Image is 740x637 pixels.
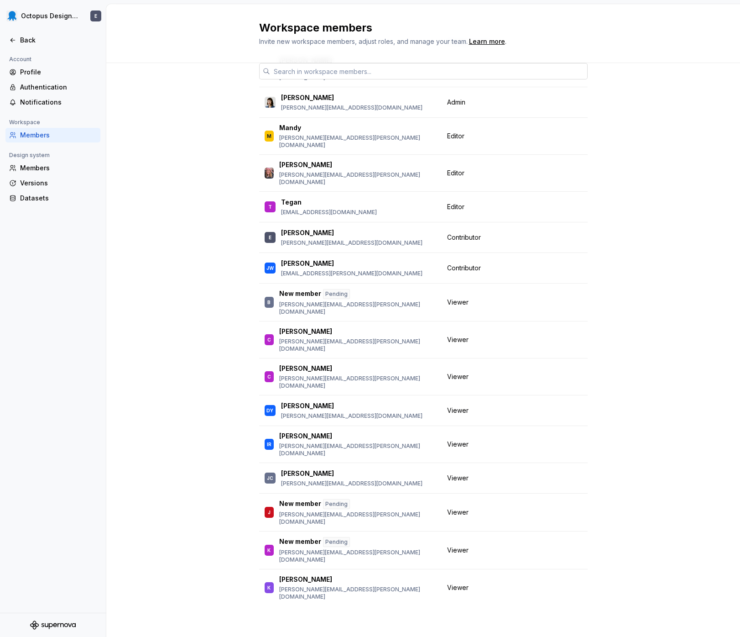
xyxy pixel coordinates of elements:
[447,202,464,211] span: Editor
[279,549,436,563] p: [PERSON_NAME][EMAIL_ADDRESS][PERSON_NAME][DOMAIN_NAME]
[270,63,588,79] input: Search in workspace members...
[279,171,436,186] p: [PERSON_NAME][EMAIL_ADDRESS][PERSON_NAME][DOMAIN_NAME]
[267,474,273,483] div: JC
[447,98,465,107] span: Admin
[281,270,422,277] p: [EMAIL_ADDRESS][PERSON_NAME][DOMAIN_NAME]
[5,117,44,128] div: Workspace
[2,6,104,26] button: Octopus Design SystemE
[323,537,350,547] div: Pending
[279,575,332,584] p: [PERSON_NAME]
[279,537,321,547] p: New member
[5,176,100,190] a: Versions
[447,132,464,141] span: Editor
[265,97,276,108] img: Karolina Szczur
[447,406,469,415] span: Viewer
[447,168,464,178] span: Editor
[20,194,97,203] div: Datasets
[323,289,350,299] div: Pending
[447,440,469,449] span: Viewer
[279,432,332,441] p: [PERSON_NAME]
[21,11,79,21] div: Octopus Design System
[447,298,469,307] span: Viewer
[447,263,481,273] span: Contributor
[265,168,274,179] img: Rachel Bell
[20,131,97,140] div: Members
[469,37,505,46] a: Learn more
[267,440,271,449] div: IR
[281,198,302,207] p: Tegan
[268,508,271,517] div: J
[447,546,469,555] span: Viewer
[5,95,100,110] a: Notifications
[20,179,97,188] div: Versions
[259,37,468,45] span: Invite new workspace members, adjust roles, and manage your team.
[281,104,422,111] p: [PERSON_NAME][EMAIL_ADDRESS][DOMAIN_NAME]
[279,442,436,457] p: [PERSON_NAME][EMAIL_ADDRESS][PERSON_NAME][DOMAIN_NAME]
[5,128,100,142] a: Members
[279,123,301,132] p: Mandy
[279,499,321,509] p: New member
[94,12,97,20] div: E
[5,33,100,47] a: Back
[267,335,271,344] div: C
[5,191,100,205] a: Datasets
[279,289,321,299] p: New member
[447,233,481,242] span: Contributor
[281,209,377,216] p: [EMAIL_ADDRESS][DOMAIN_NAME]
[267,583,271,592] div: K
[5,65,100,79] a: Profile
[447,583,469,592] span: Viewer
[259,21,577,35] h2: Workspace members
[267,298,271,307] div: B
[281,401,334,411] p: [PERSON_NAME]
[5,150,53,161] div: Design system
[281,412,422,420] p: [PERSON_NAME][EMAIL_ADDRESS][DOMAIN_NAME]
[279,134,436,149] p: [PERSON_NAME][EMAIL_ADDRESS][PERSON_NAME][DOMAIN_NAME]
[279,364,332,373] p: [PERSON_NAME]
[267,132,271,141] div: M
[20,163,97,173] div: Members
[279,586,436,600] p: [PERSON_NAME][EMAIL_ADDRESS][PERSON_NAME][DOMAIN_NAME]
[6,11,17,21] img: fcf53608-4560-46b3-9ec6-dbe177120620.png
[468,38,506,45] span: .
[281,480,422,487] p: [PERSON_NAME][EMAIL_ADDRESS][DOMAIN_NAME]
[5,54,35,65] div: Account
[268,202,272,211] div: T
[279,301,436,316] p: [PERSON_NAME][EMAIL_ADDRESS][PERSON_NAME][DOMAIN_NAME]
[281,469,334,478] p: [PERSON_NAME]
[281,259,334,268] p: [PERSON_NAME]
[266,263,274,273] div: JW
[20,98,97,107] div: Notifications
[267,546,271,555] div: K
[20,68,97,77] div: Profile
[447,508,469,517] span: Viewer
[20,83,97,92] div: Authentication
[5,161,100,175] a: Members
[279,511,436,526] p: [PERSON_NAME][EMAIL_ADDRESS][PERSON_NAME][DOMAIN_NAME]
[279,338,436,353] p: [PERSON_NAME][EMAIL_ADDRESS][PERSON_NAME][DOMAIN_NAME]
[279,375,436,390] p: [PERSON_NAME][EMAIL_ADDRESS][PERSON_NAME][DOMAIN_NAME]
[281,228,334,237] p: [PERSON_NAME]
[447,372,469,381] span: Viewer
[281,239,422,247] p: [PERSON_NAME][EMAIL_ADDRESS][DOMAIN_NAME]
[323,499,350,509] div: Pending
[447,474,469,483] span: Viewer
[269,233,271,242] div: E
[266,406,273,415] div: DY
[281,93,334,102] p: [PERSON_NAME]
[279,327,332,336] p: [PERSON_NAME]
[267,372,271,381] div: C
[30,621,76,630] svg: Supernova Logo
[5,80,100,95] a: Authentication
[447,335,469,344] span: Viewer
[279,160,332,169] p: [PERSON_NAME]
[20,36,97,45] div: Back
